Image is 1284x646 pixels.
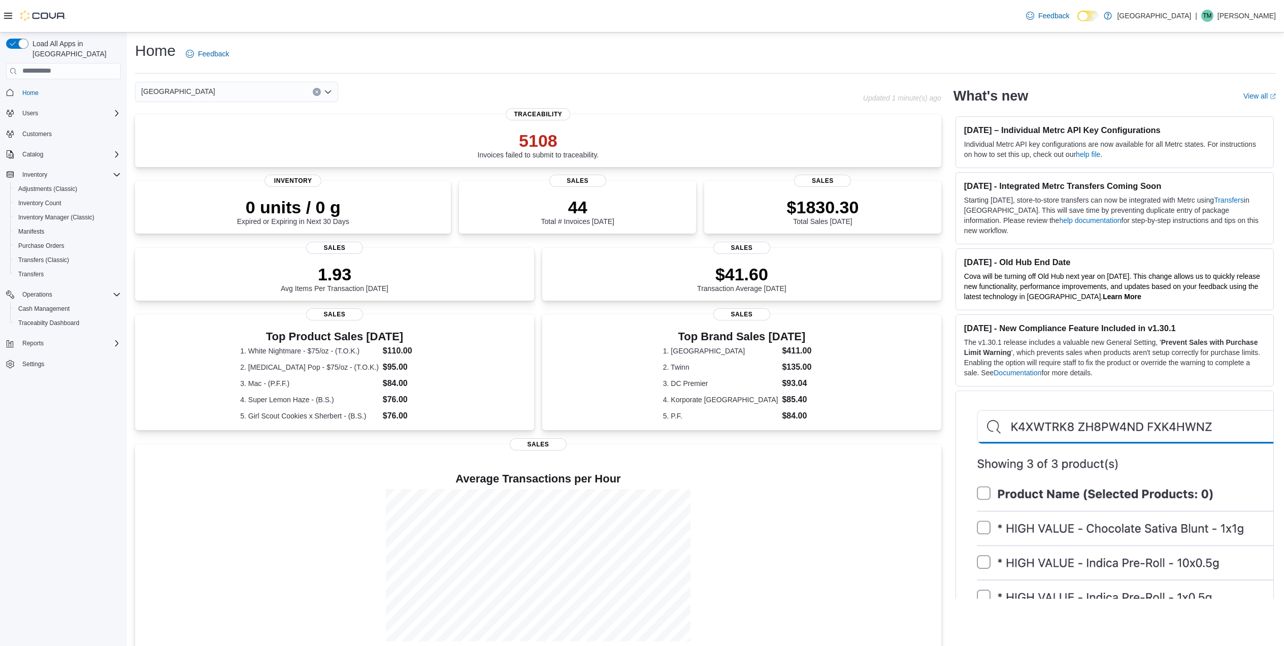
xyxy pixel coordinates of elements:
dt: 5. Girl Scout Cookies x Sherbert - (B.S.) [240,411,379,421]
a: Transfers [1214,196,1244,204]
span: Settings [18,358,121,370]
span: Cash Management [18,305,70,313]
span: Inventory Count [18,199,61,207]
button: Home [2,85,125,100]
span: Sales [306,242,363,254]
a: Inventory Count [14,197,65,209]
div: Expired or Expiring in Next 30 Days [237,197,349,225]
dd: $93.04 [782,377,820,390]
button: Catalog [2,147,125,162]
dt: 4. Korporate [GEOGRAPHIC_DATA] [663,395,778,405]
a: Transfers [14,268,48,280]
button: Catalog [18,148,47,160]
div: Total # Invoices [DATE] [541,197,614,225]
dt: 3. Mac - (P.F.F.) [240,378,379,389]
dt: 2. [MEDICAL_DATA] Pop - $75/oz - (T.O.K.) [240,362,379,372]
span: Sales [510,438,567,450]
span: Sales [794,175,851,187]
a: Cash Management [14,303,74,315]
h1: Home [135,41,176,61]
h2: What's new [953,88,1028,104]
span: Feedback [198,49,229,59]
p: $1830.30 [787,197,859,217]
span: Home [18,86,121,99]
a: Learn More [1103,293,1141,301]
button: Cash Management [10,302,125,316]
span: Customers [18,127,121,140]
h3: [DATE] - Integrated Metrc Transfers Coming Soon [964,181,1265,191]
span: Reports [22,339,44,347]
dt: 1. [GEOGRAPHIC_DATA] [663,346,778,356]
p: | [1195,10,1197,22]
h4: Average Transactions per Hour [143,473,933,485]
span: Manifests [18,228,44,236]
a: help documentation [1059,216,1121,224]
span: Operations [22,290,52,299]
button: Reports [18,337,48,349]
span: Sales [306,308,363,320]
span: Manifests [14,225,121,238]
span: Operations [18,288,121,301]
span: Settings [22,360,44,368]
button: Clear input [313,88,321,96]
button: Reports [2,336,125,350]
p: [GEOGRAPHIC_DATA] [1117,10,1191,22]
button: Manifests [10,224,125,239]
dd: $76.00 [383,410,429,422]
button: Operations [2,287,125,302]
span: Cova will be turning off Old Hub next year on [DATE]. This change allows us to quickly release ne... [964,272,1260,301]
nav: Complex example [6,81,121,398]
button: Transfers [10,267,125,281]
p: Individual Metrc API key configurations are now available for all Metrc states. For instructions ... [964,139,1265,159]
p: $41.60 [697,264,786,284]
button: Operations [18,288,56,301]
img: Cova [20,11,66,21]
dd: $84.00 [383,377,429,390]
button: Settings [2,357,125,371]
dd: $110.00 [383,345,429,357]
a: Settings [18,358,48,370]
dd: $84.00 [782,410,820,422]
a: Manifests [14,225,48,238]
p: 44 [541,197,614,217]
a: help file [1076,150,1100,158]
button: Customers [2,126,125,141]
dt: 2. Twinn [663,362,778,372]
button: Transfers (Classic) [10,253,125,267]
span: Traceabilty Dashboard [18,319,79,327]
h3: Top Brand Sales [DATE] [663,331,820,343]
div: Invoices failed to submit to traceability. [478,131,599,159]
a: Transfers (Classic) [14,254,73,266]
svg: External link [1270,93,1276,100]
span: Traceability [506,108,570,120]
span: Inventory [265,175,321,187]
span: Sales [713,308,770,320]
a: Purchase Orders [14,240,69,252]
span: Purchase Orders [14,240,121,252]
span: Customers [22,130,52,138]
span: Transfers (Classic) [14,254,121,266]
span: Transfers (Classic) [18,256,69,264]
a: Traceabilty Dashboard [14,317,83,329]
div: Total Sales [DATE] [787,197,859,225]
dd: $85.40 [782,394,820,406]
span: Cash Management [14,303,121,315]
button: Traceabilty Dashboard [10,316,125,330]
a: Inventory Manager (Classic) [14,211,98,223]
span: Traceabilty Dashboard [14,317,121,329]
dd: $95.00 [383,361,429,373]
span: Inventory [22,171,47,179]
h3: Top Product Sales [DATE] [240,331,429,343]
dt: 1. White Nightmare - $75/oz - (T.O.K.) [240,346,379,356]
span: Transfers [18,270,44,278]
span: Transfers [14,268,121,280]
span: [GEOGRAPHIC_DATA] [141,85,215,98]
span: Reports [18,337,121,349]
p: Updated 1 minute(s) ago [863,94,941,102]
span: Inventory Manager (Classic) [14,211,121,223]
p: 1.93 [281,264,388,284]
dt: 4. Super Lemon Haze - (B.S.) [240,395,379,405]
a: Documentation [994,369,1041,377]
